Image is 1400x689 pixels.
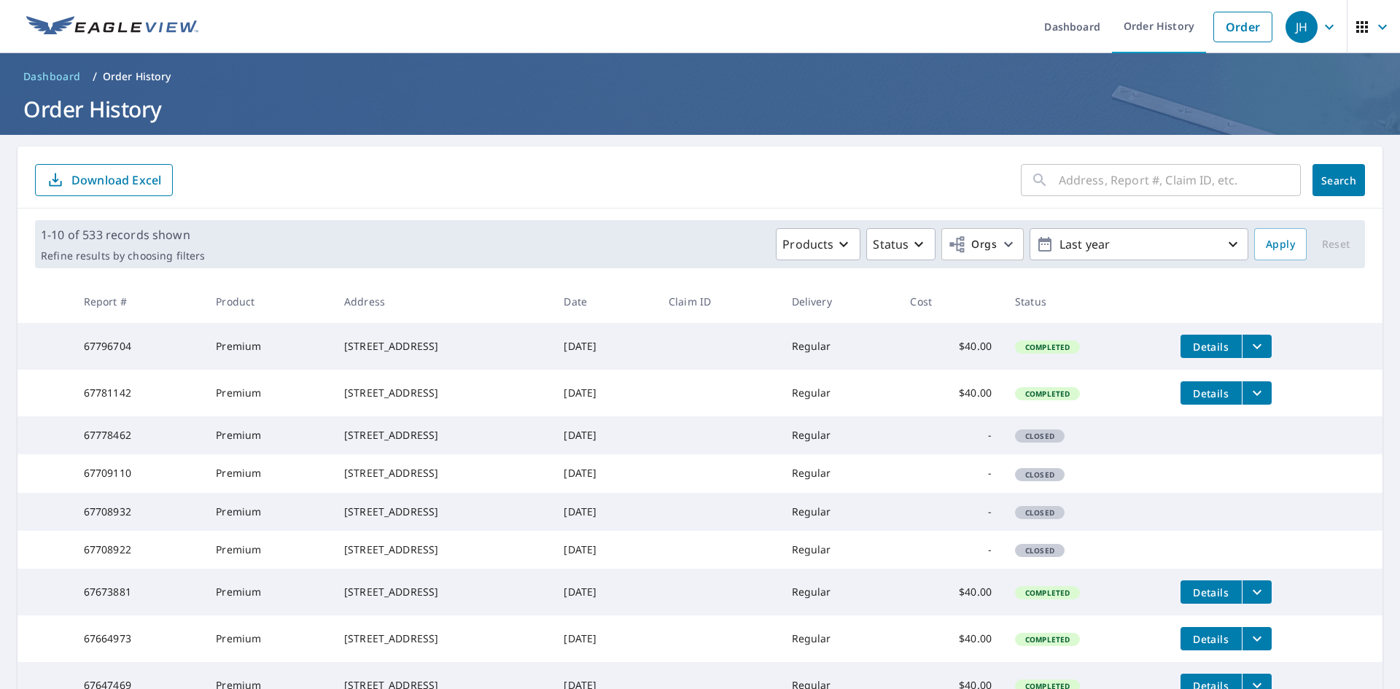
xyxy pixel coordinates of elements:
[41,249,205,262] p: Refine results by choosing filters
[1242,580,1272,604] button: filesDropdownBtn-67673881
[780,569,899,615] td: Regular
[552,531,657,569] td: [DATE]
[204,615,332,662] td: Premium
[1254,228,1307,260] button: Apply
[776,228,860,260] button: Products
[204,493,332,531] td: Premium
[1054,232,1224,257] p: Last year
[552,493,657,531] td: [DATE]
[26,16,198,38] img: EV Logo
[72,323,205,370] td: 67796704
[1189,386,1233,400] span: Details
[204,531,332,569] td: Premium
[552,280,657,323] th: Date
[1016,470,1063,480] span: Closed
[1016,545,1063,556] span: Closed
[17,65,1382,88] nav: breadcrumb
[1189,340,1233,354] span: Details
[23,69,81,84] span: Dashboard
[552,323,657,370] td: [DATE]
[898,569,1003,615] td: $40.00
[72,454,205,492] td: 67709110
[552,454,657,492] td: [DATE]
[72,569,205,615] td: 67673881
[1242,627,1272,650] button: filesDropdownBtn-67664973
[873,235,909,253] p: Status
[780,416,899,454] td: Regular
[72,493,205,531] td: 67708932
[204,280,332,323] th: Product
[35,164,173,196] button: Download Excel
[1030,228,1248,260] button: Last year
[780,323,899,370] td: Regular
[71,172,161,188] p: Download Excel
[72,416,205,454] td: 67778462
[204,569,332,615] td: Premium
[657,280,779,323] th: Claim ID
[1016,431,1063,441] span: Closed
[898,280,1003,323] th: Cost
[344,428,540,443] div: [STREET_ADDRESS]
[898,531,1003,569] td: -
[898,323,1003,370] td: $40.00
[1242,335,1272,358] button: filesDropdownBtn-67796704
[72,615,205,662] td: 67664973
[103,69,171,84] p: Order History
[1189,632,1233,646] span: Details
[780,531,899,569] td: Regular
[344,631,540,646] div: [STREET_ADDRESS]
[204,416,332,454] td: Premium
[1016,342,1078,352] span: Completed
[1003,280,1169,323] th: Status
[941,228,1024,260] button: Orgs
[344,339,540,354] div: [STREET_ADDRESS]
[1312,164,1365,196] button: Search
[204,323,332,370] td: Premium
[332,280,552,323] th: Address
[1242,381,1272,405] button: filesDropdownBtn-67781142
[898,615,1003,662] td: $40.00
[552,615,657,662] td: [DATE]
[1181,627,1242,650] button: detailsBtn-67664973
[552,370,657,416] td: [DATE]
[948,235,997,254] span: Orgs
[898,493,1003,531] td: -
[1059,160,1301,201] input: Address, Report #, Claim ID, etc.
[344,466,540,480] div: [STREET_ADDRESS]
[1189,585,1233,599] span: Details
[552,569,657,615] td: [DATE]
[1181,580,1242,604] button: detailsBtn-67673881
[1266,235,1295,254] span: Apply
[780,615,899,662] td: Regular
[1016,507,1063,518] span: Closed
[782,235,833,253] p: Products
[1016,634,1078,645] span: Completed
[898,416,1003,454] td: -
[344,386,540,400] div: [STREET_ADDRESS]
[72,370,205,416] td: 67781142
[552,416,657,454] td: [DATE]
[1016,389,1078,399] span: Completed
[1213,12,1272,42] a: Order
[1324,174,1353,187] span: Search
[204,370,332,416] td: Premium
[1286,11,1318,43] div: JH
[780,493,899,531] td: Regular
[344,542,540,557] div: [STREET_ADDRESS]
[1181,335,1242,358] button: detailsBtn-67796704
[898,454,1003,492] td: -
[780,280,899,323] th: Delivery
[898,370,1003,416] td: $40.00
[17,94,1382,124] h1: Order History
[17,65,87,88] a: Dashboard
[93,68,97,85] li: /
[1181,381,1242,405] button: detailsBtn-67781142
[72,531,205,569] td: 67708922
[41,226,205,244] p: 1-10 of 533 records shown
[344,505,540,519] div: [STREET_ADDRESS]
[780,454,899,492] td: Regular
[866,228,936,260] button: Status
[1016,588,1078,598] span: Completed
[204,454,332,492] td: Premium
[72,280,205,323] th: Report #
